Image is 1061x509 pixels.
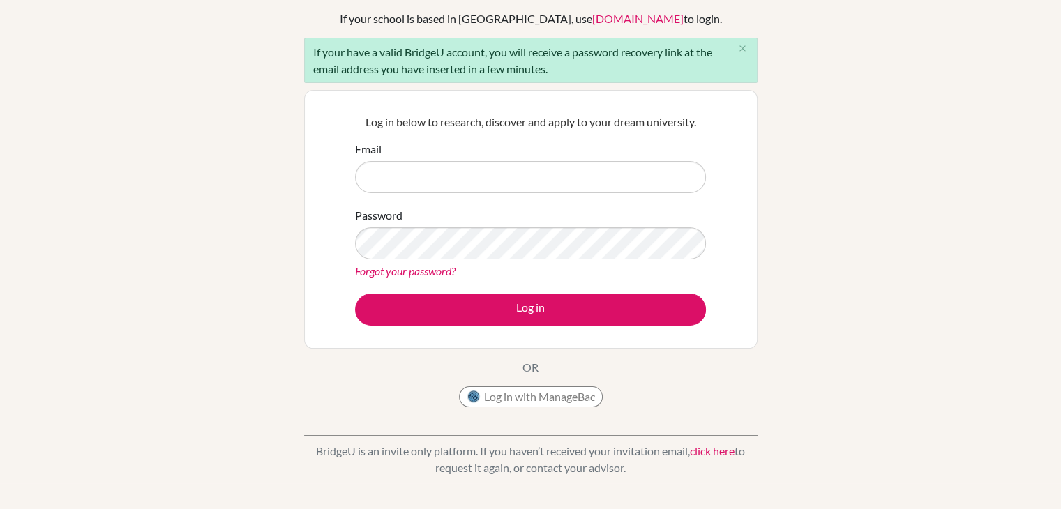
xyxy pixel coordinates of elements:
label: Password [355,207,402,224]
button: Close [729,38,757,59]
i: close [737,43,748,54]
label: Email [355,141,382,158]
div: If your have a valid BridgeU account, you will receive a password recovery link at the email addr... [304,38,758,83]
p: OR [522,359,539,376]
p: Log in below to research, discover and apply to your dream university. [355,114,706,130]
a: click here [690,444,735,457]
button: Log in [355,294,706,326]
a: Forgot your password? [355,264,456,278]
a: [DOMAIN_NAME] [592,12,684,25]
p: BridgeU is an invite only platform. If you haven’t received your invitation email, to request it ... [304,443,758,476]
div: If your school is based in [GEOGRAPHIC_DATA], use to login. [340,10,722,27]
button: Log in with ManageBac [459,386,603,407]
